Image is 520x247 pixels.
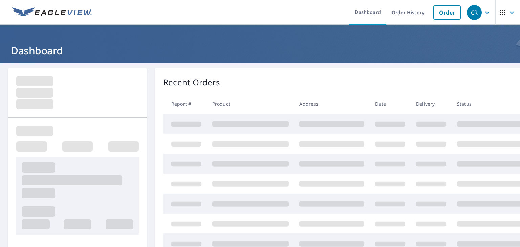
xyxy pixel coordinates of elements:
th: Delivery [411,94,452,114]
h1: Dashboard [8,44,512,58]
th: Date [370,94,411,114]
th: Product [207,94,294,114]
th: Address [294,94,370,114]
th: Report # [163,94,207,114]
a: Order [433,5,461,20]
div: CR [467,5,482,20]
img: EV Logo [12,7,92,18]
p: Recent Orders [163,76,220,88]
